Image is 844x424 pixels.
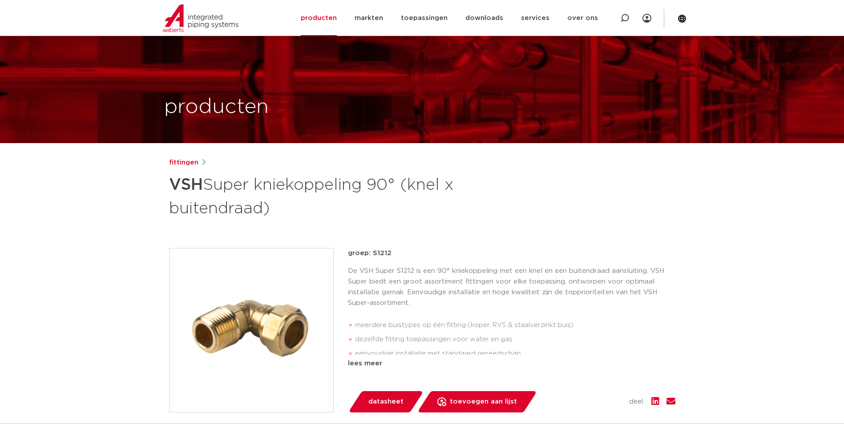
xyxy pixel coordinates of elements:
[450,395,517,409] span: toevoegen aan lijst
[164,93,269,121] h1: producten
[348,266,675,308] p: De VSH Super S1212 is een 90° kniekoppeling met een knel en een buitendraad aansluiting. VSH Supe...
[629,396,644,407] span: deel:
[169,177,203,193] strong: VSH
[348,391,424,412] a: datasheet
[169,157,198,168] a: fittingen
[170,248,333,412] img: Product Image for VSH Super kniekoppeling 90° (knel x buitendraad)
[348,248,675,259] p: groep: S1212
[355,318,675,332] li: meerdere buistypes op één fitting (koper, RVS & staalverzinkt buis)
[355,332,675,347] li: dezelfde fitting toepassingen voor water en gas
[169,172,503,220] h1: Super kniekoppeling 90° (knel x buitendraad)
[368,395,404,409] span: datasheet
[355,347,675,361] li: eenvoudige installatie met standaard gereedschap
[348,358,675,369] div: lees meer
